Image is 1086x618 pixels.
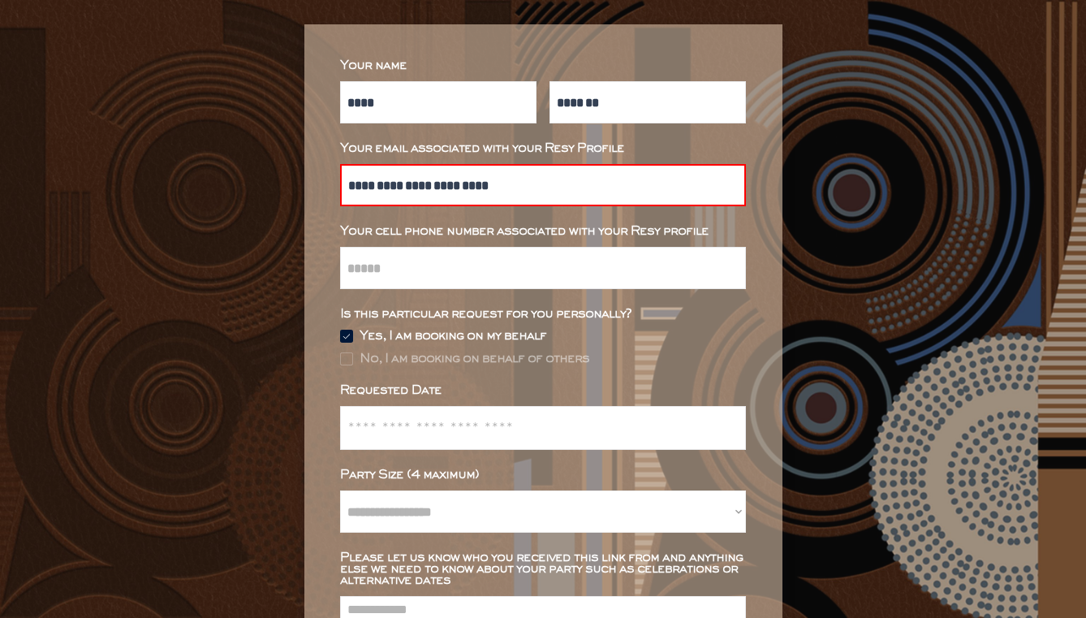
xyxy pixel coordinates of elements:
[340,469,746,481] div: Party Size (4 maximum)
[340,226,746,237] div: Your cell phone number associated with your Resy profile
[340,552,746,586] div: Please let us know who you received this link from and anything else we need to know about your p...
[340,60,746,71] div: Your name
[340,385,746,396] div: Requested Date
[360,353,589,365] div: No, I am booking on behalf of others
[340,352,353,365] img: Rectangle%20315%20%281%29.svg
[340,309,746,320] div: Is this particular request for you personally?
[340,143,746,154] div: Your email associated with your Resy Profile
[360,331,546,342] div: Yes, I am booking on my behalf
[340,330,353,343] img: Group%2048096532.svg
